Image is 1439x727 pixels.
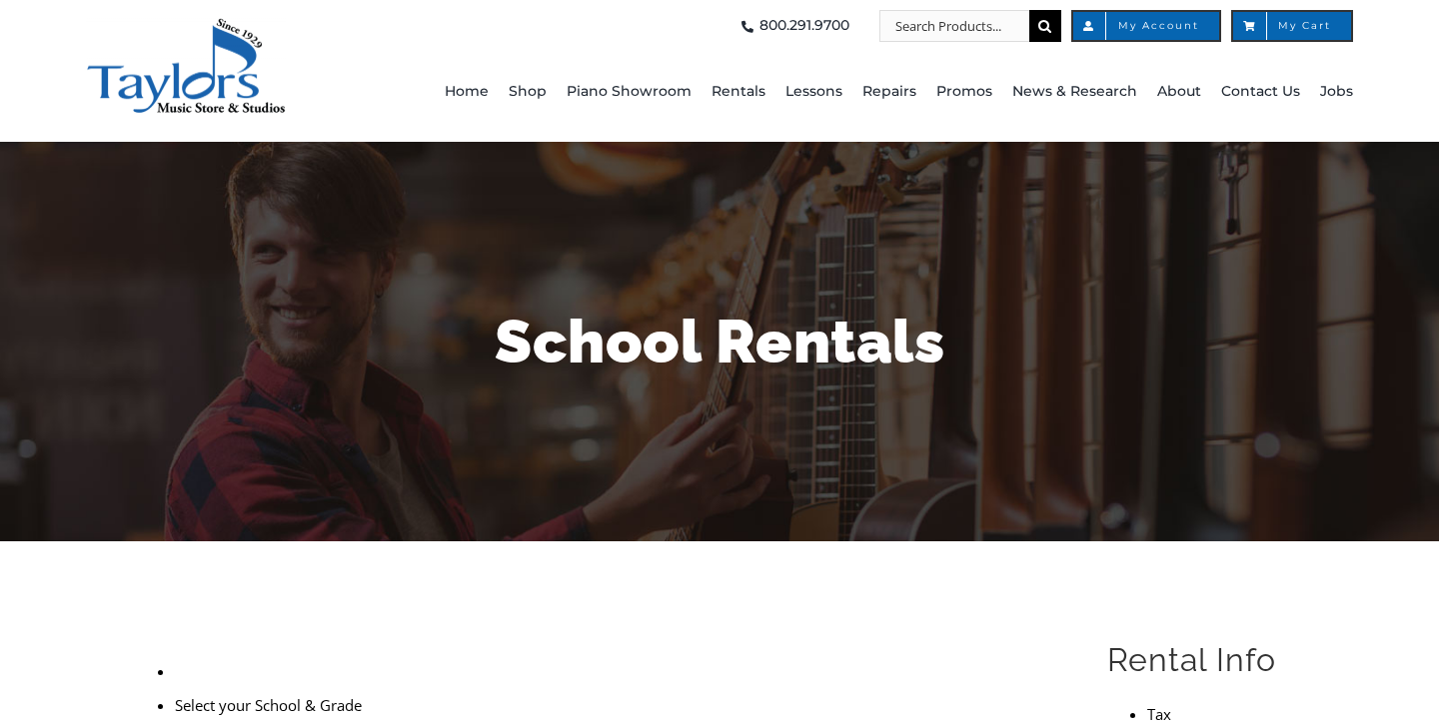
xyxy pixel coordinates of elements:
a: Piano Showroom [567,42,692,142]
span: Jobs [1320,76,1353,108]
span: Repairs [862,76,916,108]
span: About [1157,76,1201,108]
span: My Cart [1253,21,1331,31]
a: taylors-music-store-west-chester [86,15,286,35]
a: Lessons [785,42,842,142]
span: Home [445,76,489,108]
a: 800.291.9700 [735,10,849,42]
a: Repairs [862,42,916,142]
a: About [1157,42,1201,142]
span: Rentals [712,76,765,108]
span: My Account [1093,21,1199,31]
input: Search Products... [879,10,1029,42]
h1: School Rentals [135,300,1304,383]
nav: Main Menu [416,42,1353,142]
a: My Cart [1231,10,1353,42]
a: Promos [936,42,992,142]
span: News & Research [1012,76,1137,108]
a: Contact Us [1221,42,1300,142]
span: 800.291.9700 [759,10,849,42]
span: Contact Us [1221,76,1300,108]
a: Jobs [1320,42,1353,142]
a: My Account [1071,10,1221,42]
a: Shop [509,42,547,142]
input: Search [1029,10,1061,42]
a: Home [445,42,489,142]
a: News & Research [1012,42,1137,142]
span: Shop [509,76,547,108]
nav: Top Right [416,10,1353,42]
a: Rentals [712,42,765,142]
span: Promos [936,76,992,108]
span: Piano Showroom [567,76,692,108]
h2: Rental Info [1107,639,1304,681]
li: Select your School & Grade [175,688,1061,722]
span: Lessons [785,76,842,108]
